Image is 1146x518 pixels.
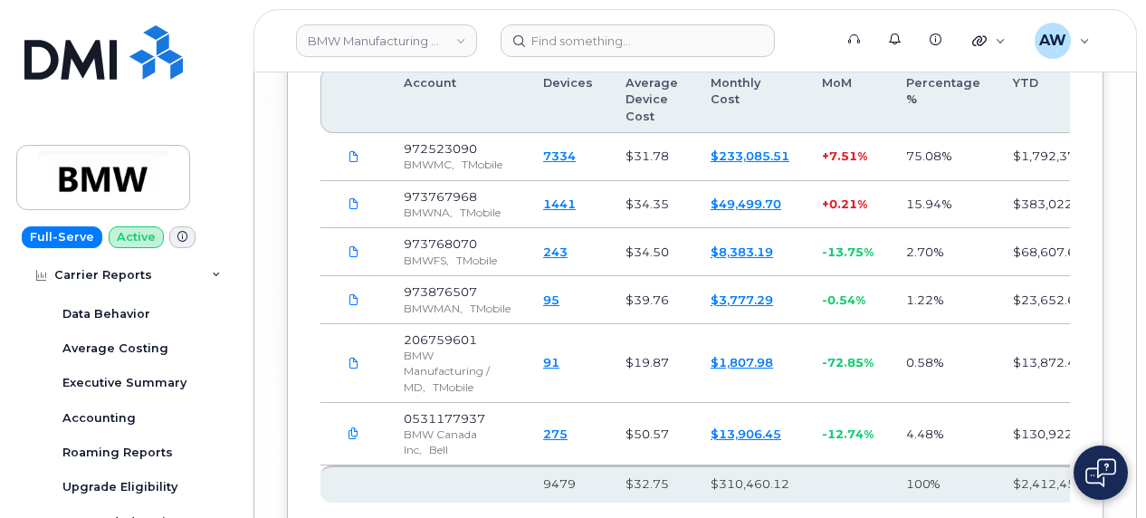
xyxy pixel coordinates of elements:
td: $31.78 [609,133,694,181]
div: Quicklinks [960,23,1018,59]
span: -12.74% [822,427,874,441]
td: $68,607.68 [997,228,1119,276]
div: Alyssa Wagner [1022,23,1103,59]
span: TMobile [460,206,501,219]
td: $34.35 [609,181,694,229]
td: $13,872.45 [997,324,1119,403]
td: $23,652.62 [997,276,1119,324]
a: $8,383.19 [711,245,773,259]
a: $3,777.29 [711,293,773,307]
span: -13.75% [822,245,874,259]
a: 243 [543,245,568,259]
td: 2.70% [890,228,997,276]
td: 4.48% [890,403,997,466]
td: $1,792,379.36 [997,133,1119,181]
span: 973767968 [404,189,477,204]
span: BMWNA, [404,206,453,219]
span: 973768070 [404,236,477,251]
span: 0.21% [829,197,867,211]
td: $19.87 [609,324,694,403]
a: 95 [543,293,559,307]
span: BMW Manufacturing / MD, [404,349,490,393]
a: $13,906.45 [711,427,781,441]
td: $34.50 [609,228,694,276]
span: + [822,149,829,163]
span: TMobile [462,158,502,171]
span: AW [1039,30,1066,52]
span: TMobile [470,302,511,315]
th: Monthly Cost [694,67,806,133]
input: Find something... [501,24,775,57]
a: 1441 [543,197,576,211]
a: $233,085.51 [711,149,789,163]
a: BMW.973768070.statement-DETAIL-Jul03-Aug022025.pdf [337,236,371,268]
a: BMW.972523090.statement-DETAIL-Jul03-Aug022025.pdf [337,140,371,172]
span: 0531177937 [404,411,485,426]
span: TMobile [433,380,473,394]
span: TMobile [456,254,497,267]
td: $39.76 [609,276,694,324]
span: 7.51% [829,149,867,163]
th: MoM [806,67,890,133]
th: $310,460.12 [694,465,806,502]
th: 9479 [527,465,609,502]
td: $383,022.54 [997,181,1119,229]
th: Account [387,67,527,133]
a: BMW.973876507.statement-DETAIL-Jul03-Aug022025.pdf [337,283,371,315]
a: BMW.206759601.statement-DETAIL-Jul03-Aug022025.pdf [337,347,371,379]
a: 7334 [543,149,576,163]
td: 75.08% [890,133,997,181]
a: 275 [543,427,568,441]
span: BMWMC, [404,158,454,171]
a: $49,499.70 [711,197,781,211]
th: $32.75 [609,465,694,502]
span: BMW Canada Inc, [404,427,477,456]
th: Average Device Cost [609,67,694,133]
span: 973876507 [404,284,477,299]
span: BMWMAN, [404,302,463,315]
span: 972523090 [404,141,477,156]
span: 206759601 [404,332,477,347]
span: -72.85% [822,355,874,369]
th: Percentage % [890,67,997,133]
th: Devices [527,67,609,133]
td: 1.22% [890,276,997,324]
td: $130,922.83 [997,403,1119,466]
span: + [822,197,829,211]
img: Open chat [1085,458,1116,487]
td: 0.58% [890,324,997,403]
td: $50.57 [609,403,694,466]
th: $2,412,457.48 [997,465,1119,502]
a: $1,807.98 [711,355,773,369]
a: 91 [543,355,559,369]
td: 15.94% [890,181,997,229]
span: BMWFS, [404,254,449,267]
a: BMW.973767968.statement-DETAIL-Jul03-Aug022025.pdf [337,188,371,220]
th: YTD [997,67,1119,133]
a: BMW Manufacturing Co LLC [296,24,477,57]
th: 100% [890,465,997,502]
span: Bell [429,443,448,456]
span: -0.54% [822,293,865,307]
